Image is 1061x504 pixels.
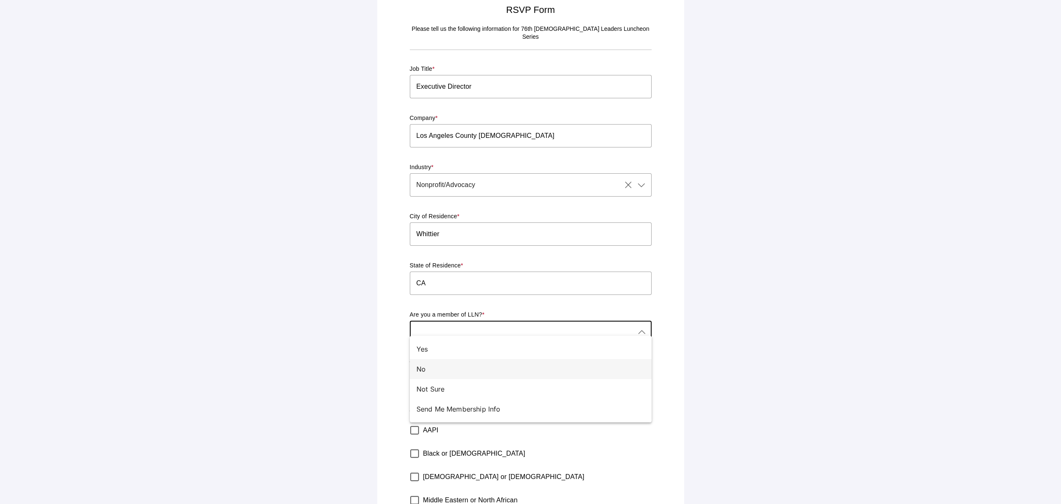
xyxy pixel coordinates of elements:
p: Job Title [410,65,652,73]
div: No [416,364,638,374]
span: Nonprofit/Advocacy [416,180,475,190]
p: Please tell us the following information for 76th [DEMOGRAPHIC_DATA] Leaders Luncheon Series [410,25,652,41]
div: Send Me Membership Info [416,404,638,414]
p: City of Residence [410,212,652,221]
p: Company [410,114,652,122]
label: [DEMOGRAPHIC_DATA] or [DEMOGRAPHIC_DATA] [423,465,584,489]
div: Not Sure [416,384,638,394]
p: Industry [410,163,652,172]
i: Clear [623,180,633,190]
p: State of Residence [410,262,652,270]
label: Black or [DEMOGRAPHIC_DATA] [423,442,525,465]
span: RSVP Form [506,5,555,15]
div: Yes [416,344,638,354]
label: AAPI [423,419,439,442]
p: Are you a member of LLN? [410,311,652,319]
